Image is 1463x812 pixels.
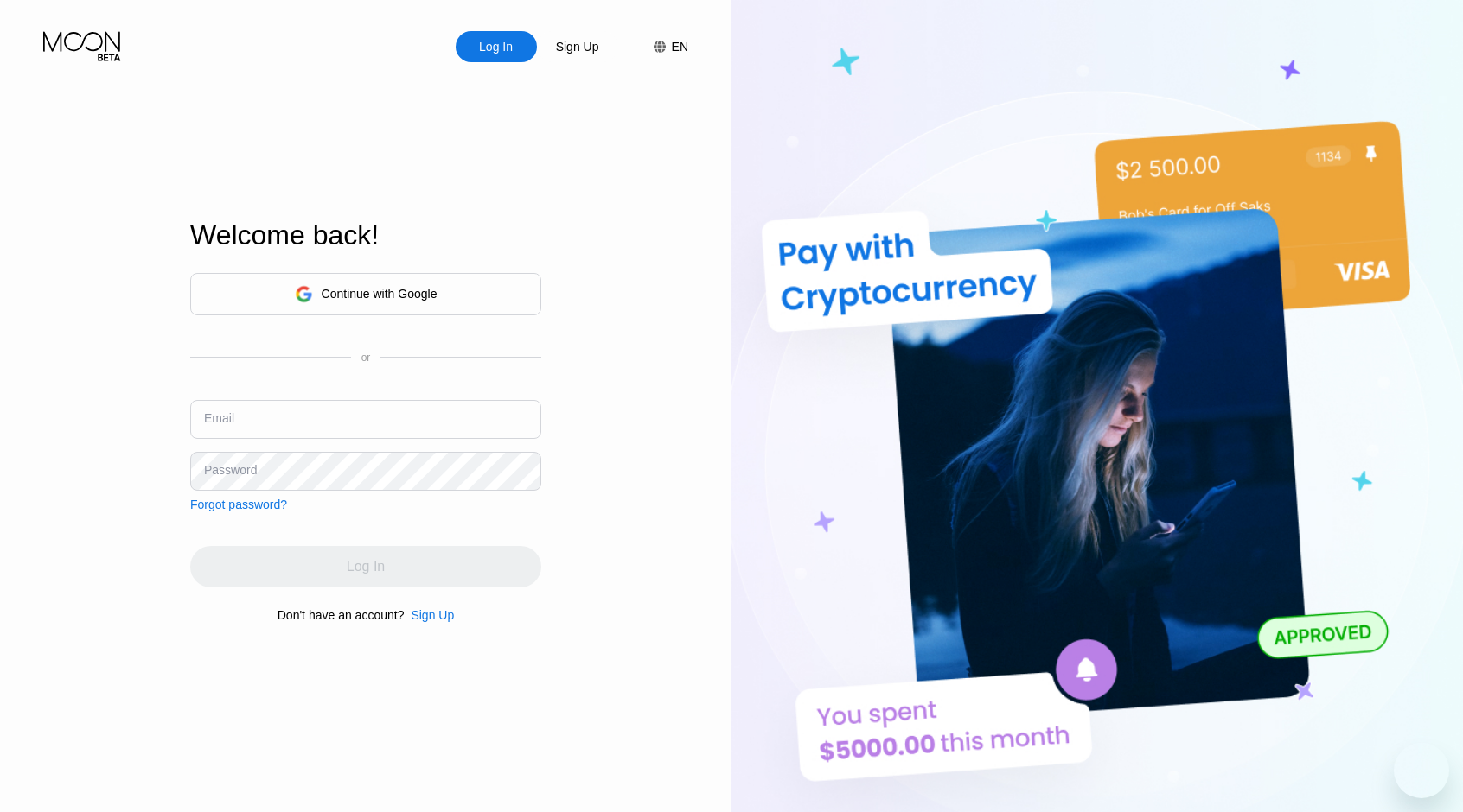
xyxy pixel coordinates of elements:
[537,31,618,62] div: Sign Up
[322,287,438,301] div: Continue with Google
[204,411,234,425] div: Email
[190,219,541,251] div: Welcome back!
[477,38,514,55] div: Log In
[456,31,537,62] div: Log In
[554,38,601,55] div: Sign Up
[190,273,541,315] div: Continue with Google
[404,608,454,622] div: Sign Up
[190,498,287,511] div: Forgot password?
[672,40,688,54] div: EN
[278,608,405,622] div: Don't have an account?
[636,31,688,62] div: EN
[1394,743,1449,798] iframe: Button to launch messaging window
[411,608,454,622] div: Sign Up
[204,463,257,477] div: Password
[361,352,371,364] div: or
